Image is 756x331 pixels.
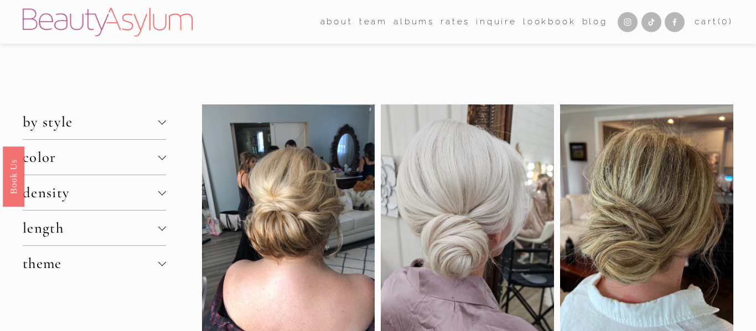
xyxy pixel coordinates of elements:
span: length [23,219,158,237]
button: length [23,211,166,245]
button: color [23,140,166,175]
span: density [23,183,158,202]
a: Instagram [618,12,638,32]
a: Facebook [665,12,685,32]
img: Beauty Asylum | Bridal Hair &amp; Makeup Charlotte &amp; Atlanta [23,8,193,36]
button: density [23,175,166,210]
a: TikTok [641,12,661,32]
span: theme [23,254,158,272]
span: by style [23,113,158,131]
a: 0 items in cart [695,14,733,30]
span: 0 [722,17,729,27]
span: about [320,14,353,30]
a: folder dropdown [320,13,353,30]
a: Book Us [3,146,24,206]
span: ( ) [718,17,734,27]
button: by style [23,104,166,139]
a: Inquire [476,13,517,30]
a: folder dropdown [359,13,387,30]
a: Rates [441,13,470,30]
span: color [23,148,158,166]
button: theme [23,246,166,281]
a: albums [393,13,434,30]
span: team [359,14,387,30]
a: Lookbook [523,13,576,30]
a: Blog [582,13,608,30]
